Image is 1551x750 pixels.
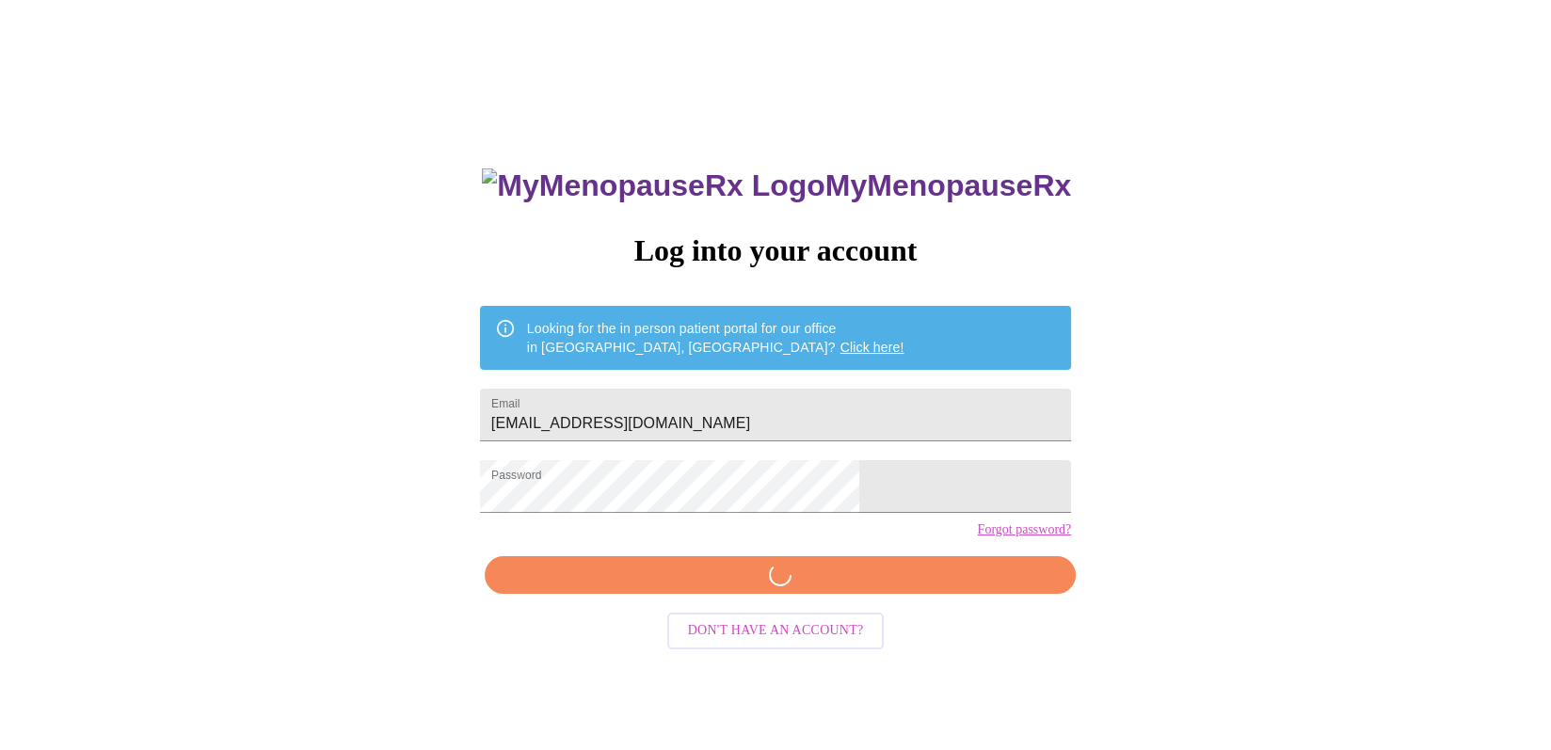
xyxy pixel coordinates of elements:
h3: MyMenopauseRx [482,168,1071,203]
a: Don't have an account? [663,621,889,637]
button: Don't have an account? [667,613,885,649]
span: Don't have an account? [688,619,864,643]
img: MyMenopauseRx Logo [482,168,824,203]
a: Click here! [840,340,904,355]
a: Forgot password? [977,522,1071,537]
div: Looking for the in person patient portal for our office in [GEOGRAPHIC_DATA], [GEOGRAPHIC_DATA]? [527,311,904,364]
h3: Log into your account [480,233,1071,268]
